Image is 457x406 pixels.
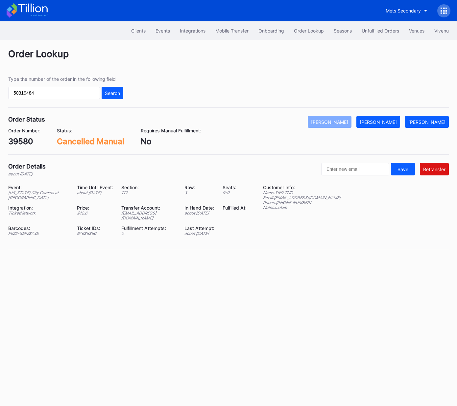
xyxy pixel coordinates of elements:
div: F922-S5F287XS [8,231,69,236]
div: 9 - 9 [223,190,247,195]
button: Venues [404,25,429,37]
div: Order Lookup [8,48,449,68]
div: Order Details [8,163,46,170]
button: Search [102,87,123,99]
input: Enter new email [321,163,389,175]
div: [PERSON_NAME] [311,119,348,125]
button: Order Lookup [289,25,329,37]
button: Integrations [175,25,210,37]
div: Notes: mobile [263,205,341,210]
div: TicketNetwork [8,211,69,215]
div: about [DATE] [77,190,113,195]
div: Barcodes: [8,225,69,231]
div: 67638380 [77,231,113,236]
div: Requires Manual Fulfillment: [141,128,201,133]
div: 3 [184,190,214,195]
button: Events [151,25,175,37]
div: Search [105,90,120,96]
button: Vivenu [429,25,454,37]
div: Events [156,28,170,34]
div: Transfer Account: [121,205,176,211]
div: Onboarding [258,28,284,34]
div: Time Until Event: [77,185,113,190]
div: Integrations [180,28,205,34]
div: [PERSON_NAME] [360,119,397,125]
button: Unfulfilled Orders [357,25,404,37]
div: Status: [57,128,124,133]
div: Phone: [PHONE_NUMBER] [263,200,341,205]
div: Last Attempt: [184,225,214,231]
div: Vivenu [434,28,449,34]
div: Unfulfilled Orders [362,28,399,34]
div: [PERSON_NAME] [408,119,445,125]
div: Venues [409,28,424,34]
div: Save [397,167,408,172]
div: about [DATE] [184,211,214,215]
input: GT59662 [8,87,100,99]
div: Order Number: [8,128,40,133]
div: Section: [121,185,176,190]
button: [PERSON_NAME] [405,116,449,128]
div: Cancelled Manual [57,137,124,146]
div: Row: [184,185,214,190]
button: [PERSON_NAME] [308,116,351,128]
button: Clients [126,25,151,37]
div: Order Status [8,116,45,123]
div: Seasons [334,28,352,34]
div: Mets Secondary [386,8,421,13]
div: Email: [EMAIL_ADDRESS][DOMAIN_NAME] [263,195,341,200]
div: Name: TND TND [263,190,341,195]
button: Retransfer [420,163,449,175]
button: Seasons [329,25,357,37]
div: [US_STATE] City Comets at [GEOGRAPHIC_DATA] [8,190,69,200]
div: In Hand Date: [184,205,214,211]
div: about [DATE] [8,171,46,176]
div: Fulfilled At: [223,205,247,211]
div: 117 [121,190,176,195]
div: Order Lookup [294,28,324,34]
div: about [DATE] [184,231,214,236]
div: Retransfer [423,167,445,172]
div: 0 [121,231,176,236]
div: [EMAIL_ADDRESS][DOMAIN_NAME] [121,211,176,220]
button: Mobile Transfer [210,25,253,37]
div: Type the number of the order in the following field [8,76,123,82]
div: Customer Info: [263,185,341,190]
div: Mobile Transfer [215,28,249,34]
div: Seats: [223,185,247,190]
div: Event: [8,185,69,190]
div: Integration: [8,205,69,211]
div: Ticket IDs: [77,225,113,231]
div: Fulfillment Attempts: [121,225,176,231]
button: Onboarding [253,25,289,37]
div: $ 12.6 [77,211,113,215]
button: [PERSON_NAME] [356,116,400,128]
div: No [141,137,201,146]
div: Clients [131,28,146,34]
button: Mets Secondary [381,5,432,17]
button: Save [391,163,415,175]
div: Price: [77,205,113,211]
div: 39580 [8,137,40,146]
